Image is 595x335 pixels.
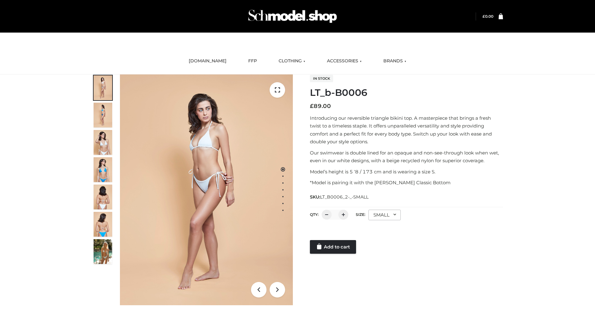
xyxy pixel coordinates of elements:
[94,75,112,100] img: ArielClassicBikiniTop_CloudNine_AzureSky_OW114ECO_1-scaled.jpg
[310,114,503,146] p: Introducing our reversible triangle bikini top. A masterpiece that brings a fresh twist to a time...
[94,130,112,155] img: ArielClassicBikiniTop_CloudNine_AzureSky_OW114ECO_3-scaled.jpg
[310,168,503,176] p: Model’s height is 5 ‘8 / 173 cm and is wearing a size S.
[94,212,112,237] img: ArielClassicBikiniTop_CloudNine_AzureSky_OW114ECO_8-scaled.jpg
[368,210,401,220] div: SMALL
[356,212,365,217] label: Size:
[94,239,112,264] img: Arieltop_CloudNine_AzureSky2.jpg
[310,103,331,109] bdi: 89.00
[483,14,493,19] a: £0.00
[310,240,356,254] a: Add to cart
[310,87,503,98] h1: LT_b-B0006
[310,75,333,82] span: In stock
[310,212,319,217] label: QTY:
[246,4,339,29] img: Schmodel Admin 964
[310,193,369,201] span: SKU:
[310,103,314,109] span: £
[94,103,112,127] img: ArielClassicBikiniTop_CloudNine_AzureSky_OW114ECO_2-scaled.jpg
[120,74,293,305] img: ArielClassicBikiniTop_CloudNine_AzureSky_OW114ECO_1
[379,54,411,68] a: BRANDS
[322,54,366,68] a: ACCESSORIES
[274,54,310,68] a: CLOTHING
[94,157,112,182] img: ArielClassicBikiniTop_CloudNine_AzureSky_OW114ECO_4-scaled.jpg
[184,54,231,68] a: [DOMAIN_NAME]
[483,14,485,19] span: £
[310,179,503,187] p: *Model is pairing it with the [PERSON_NAME] Classic Bottom
[244,54,262,68] a: FFP
[320,194,368,200] span: LT_B0006_2-_-SMALL
[310,149,503,165] p: Our swimwear is double lined for an opaque and non-see-through look when wet, even in our white d...
[94,185,112,209] img: ArielClassicBikiniTop_CloudNine_AzureSky_OW114ECO_7-scaled.jpg
[483,14,493,19] bdi: 0.00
